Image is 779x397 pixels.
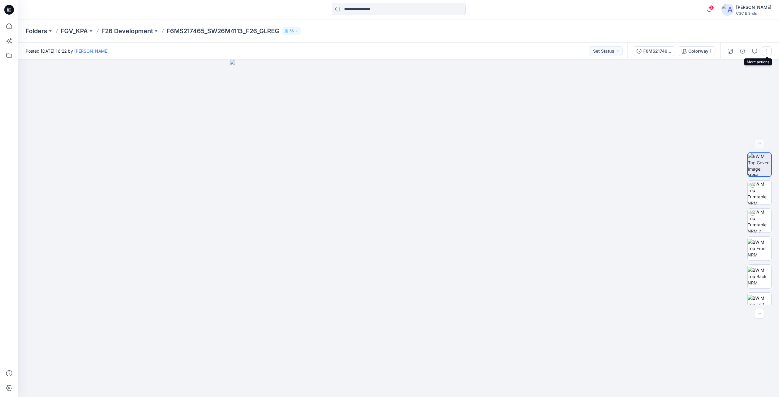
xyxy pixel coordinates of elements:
[282,27,301,35] button: 55
[643,48,671,54] div: F6MS217465_SW26M4113_F26_GLREG_VFA
[721,4,734,16] img: avatar
[633,46,675,56] button: F6MS217465_SW26M4113_F26_GLREG_VFA
[26,48,109,54] span: Posted [DATE] 16:22 by
[748,295,771,314] img: BW M Top Left NRM
[101,27,153,35] a: F26 Development
[748,209,771,232] img: BW M Top Turntable NRM 2
[26,27,47,35] a: Folders
[61,27,88,35] a: FGV_KPA
[738,46,747,56] button: Details
[736,4,771,11] div: [PERSON_NAME]
[289,28,294,34] p: 55
[678,46,715,56] button: Colorway 1
[748,181,771,204] img: BW M Top Turntable NRM
[748,153,771,176] img: BW M Top Cover Image NRM
[748,239,771,258] img: BW M Top Front NRM
[230,60,568,397] img: eyJhbGciOiJIUzI1NiIsImtpZCI6IjAiLCJzbHQiOiJzZXMiLCJ0eXAiOiJKV1QifQ.eyJkYXRhIjp7InR5cGUiOiJzdG9yYW...
[736,11,771,16] div: CSC Brands
[74,48,109,54] a: [PERSON_NAME]
[748,267,771,286] img: BW M Top Back NRM
[688,48,711,54] div: Colorway 1
[709,5,714,10] span: 2
[166,27,279,35] p: F6MS217465_SW26M4113_F26_GLREG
